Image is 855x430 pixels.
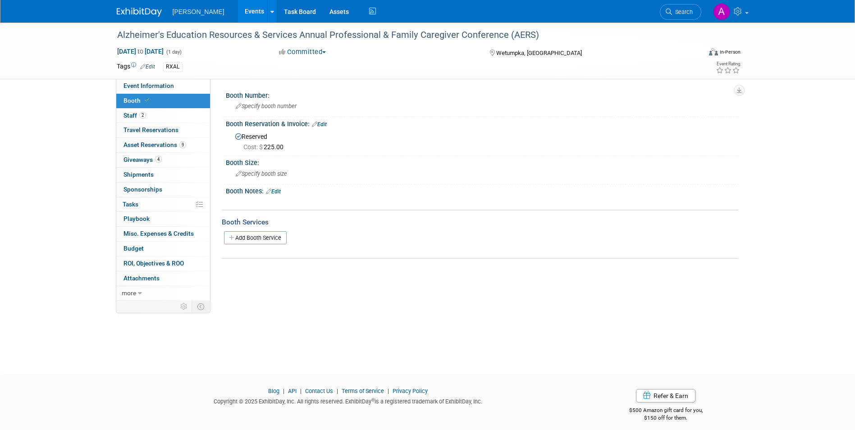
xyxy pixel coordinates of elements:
a: Search [660,4,701,20]
div: RXAL [163,62,183,72]
button: Committed [276,47,329,57]
div: $150 off for them. [593,414,739,422]
span: Budget [123,245,144,252]
a: Booth [116,94,210,108]
span: Giveaways [123,156,162,163]
span: [DATE] [DATE] [117,47,164,55]
div: Alzheimer's Education Resources & Services Annual Professional & Family Caregiver Conference (AERS) [114,27,688,43]
a: Sponsorships [116,183,210,197]
span: Booth [123,97,151,104]
a: Playbook [116,212,210,226]
a: ROI, Objectives & ROO [116,256,210,271]
span: Tasks [123,201,138,208]
a: Misc. Expenses & Credits [116,227,210,241]
span: Staff [123,112,146,119]
div: Event Format [648,47,741,60]
span: Search [672,9,693,15]
a: Add Booth Service [224,231,287,244]
a: Edit [266,188,281,195]
div: In-Person [719,49,741,55]
div: Booth Number: [226,89,739,100]
a: Refer & Earn [636,389,695,403]
img: Amber Vincent [713,3,730,20]
sup: ® [371,398,375,403]
a: Shipments [116,168,210,182]
td: Personalize Event Tab Strip [176,301,192,312]
i: Booth reservation complete [145,98,149,103]
a: API [288,388,297,394]
span: Specify booth size [236,170,287,177]
a: Asset Reservations9 [116,138,210,152]
a: Edit [312,121,327,128]
span: to [136,48,145,55]
span: Attachments [123,274,160,282]
a: Attachments [116,271,210,286]
a: Event Information [116,79,210,93]
div: Event Rating [716,62,740,66]
a: Terms of Service [342,388,384,394]
span: Cost: $ [243,143,264,151]
a: Blog [268,388,279,394]
a: Travel Reservations [116,123,210,137]
span: Wetumpka, [GEOGRAPHIC_DATA] [496,50,582,56]
img: Format-Inperson.png [709,48,718,55]
span: Asset Reservations [123,141,186,148]
div: Booth Notes: [226,184,739,196]
span: | [385,388,391,394]
td: Toggle Event Tabs [192,301,210,312]
span: Misc. Expenses & Credits [123,230,194,237]
span: Event Information [123,82,174,89]
div: Booth Reservation & Invoice: [226,117,739,129]
span: 2 [139,112,146,119]
div: Reserved [233,130,732,151]
span: Sponsorships [123,186,162,193]
div: $500 Amazon gift card for you, [593,401,739,421]
span: more [122,289,136,297]
div: Booth Size: [226,156,739,167]
span: Travel Reservations [123,126,178,133]
span: Specify booth number [236,103,297,110]
span: | [281,388,287,394]
a: more [116,286,210,301]
a: Budget [116,242,210,256]
a: Privacy Policy [393,388,428,394]
span: 225.00 [243,143,287,151]
td: Tags [117,62,155,72]
a: Tasks [116,197,210,212]
span: 9 [179,142,186,148]
div: Copyright © 2025 ExhibitDay, Inc. All rights reserved. ExhibitDay is a registered trademark of Ex... [117,395,580,406]
img: ExhibitDay [117,8,162,17]
span: Playbook [123,215,150,222]
span: | [334,388,340,394]
a: Staff2 [116,109,210,123]
div: Booth Services [222,217,739,227]
span: (1 day) [165,49,182,55]
a: Giveaways4 [116,153,210,167]
span: [PERSON_NAME] [173,8,224,15]
span: 4 [155,156,162,163]
span: | [298,388,304,394]
a: Edit [140,64,155,70]
a: Contact Us [305,388,333,394]
span: Shipments [123,171,154,178]
span: ROI, Objectives & ROO [123,260,184,267]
